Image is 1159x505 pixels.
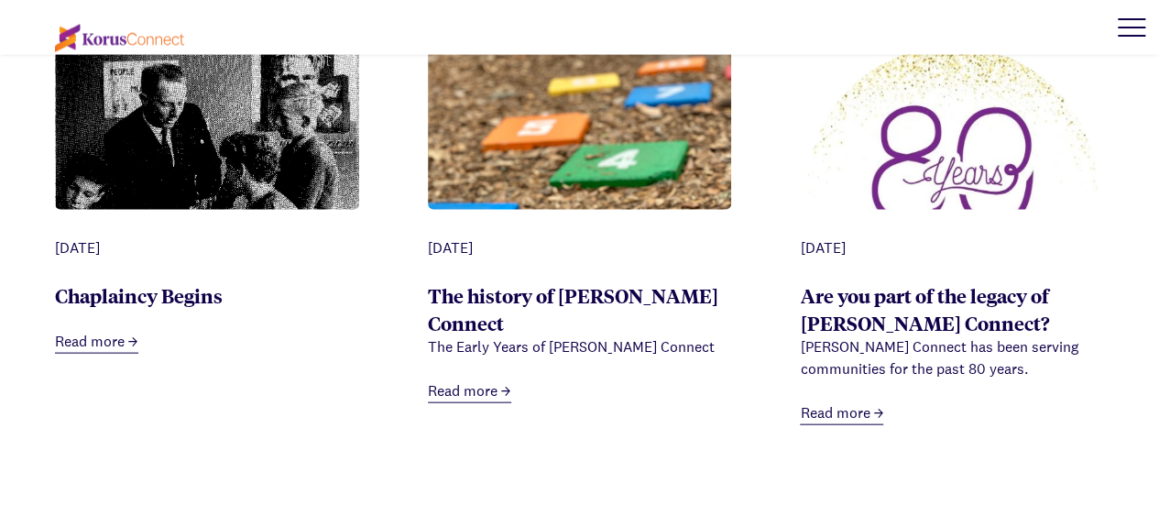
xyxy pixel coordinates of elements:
[800,282,1049,335] a: Are you part of the legacy of [PERSON_NAME] Connect?
[55,25,184,52] img: korus-connect%2Fc5177985-88d5-491d-9cd7-4a1febad1357_logo.svg
[55,39,359,308] img: chaplain with students
[55,237,359,259] div: [DATE]
[800,237,1104,259] div: [DATE]
[428,282,718,335] a: The history of [PERSON_NAME] Connect
[428,237,732,259] div: [DATE]
[800,402,883,425] a: Read more
[800,39,1104,344] img: Z-IgwXdAxsiBv2UQ_anniversaryglitterlogo.png
[428,380,511,403] a: Read more
[800,336,1104,380] div: [PERSON_NAME] Connect has been serving communities for the past 80 years.
[55,331,138,354] a: Read more
[428,336,732,358] div: The Early Years of [PERSON_NAME] Connect
[55,282,223,308] a: Chaplaincy Begins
